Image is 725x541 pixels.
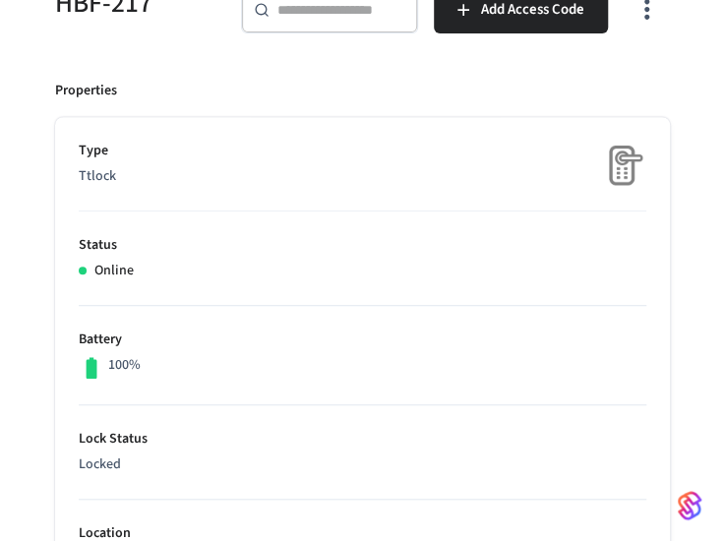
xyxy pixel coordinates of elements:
p: Properties [55,81,117,101]
p: Type [79,141,646,161]
p: Online [94,261,134,281]
p: Lock Status [79,429,646,450]
p: Battery [79,330,646,350]
p: 100% [108,355,141,376]
img: SeamLogoGradient.69752ec5.svg [678,490,701,521]
p: Status [79,235,646,256]
p: Ttlock [79,166,646,187]
img: Placeholder Lock Image [597,141,646,190]
p: Locked [79,454,646,475]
